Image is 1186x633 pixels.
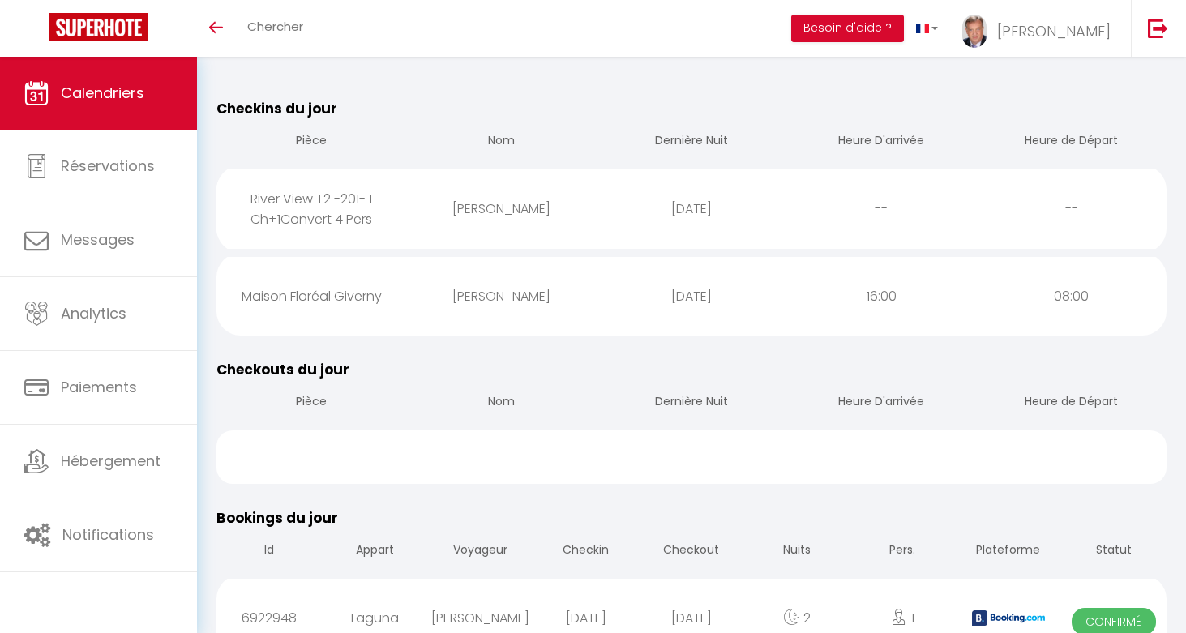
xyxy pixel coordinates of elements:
[956,528,1061,575] th: Plateforme
[406,182,596,235] div: [PERSON_NAME]
[597,380,786,426] th: Dernière Nuit
[61,83,144,103] span: Calendriers
[216,508,338,528] span: Bookings du jour
[406,119,596,165] th: Nom
[639,528,744,575] th: Checkout
[744,528,850,575] th: Nuits
[216,528,322,575] th: Id
[1148,18,1168,38] img: logout
[786,380,976,426] th: Heure D'arrivée
[977,430,1167,483] div: --
[791,15,904,42] button: Besoin d'aide ?
[977,119,1167,165] th: Heure de Départ
[406,270,596,323] div: [PERSON_NAME]
[61,303,126,323] span: Analytics
[216,173,406,246] div: River View T2 -201- 1 Ch+1Convert 4 Pers
[1061,528,1167,575] th: Statut
[216,99,337,118] span: Checkins du jour
[322,528,427,575] th: Appart
[997,21,1111,41] span: [PERSON_NAME]
[427,528,533,575] th: Voyageur
[597,430,786,483] div: --
[216,360,349,379] span: Checkouts du jour
[962,15,987,48] img: ...
[49,13,148,41] img: Super Booking
[406,380,596,426] th: Nom
[61,156,155,176] span: Réservations
[977,182,1167,235] div: --
[216,380,406,426] th: Pièce
[977,380,1167,426] th: Heure de Départ
[977,270,1167,323] div: 08:00
[61,229,135,250] span: Messages
[786,270,976,323] div: 16:00
[786,119,976,165] th: Heure D'arrivée
[61,451,161,471] span: Hébergement
[61,377,137,397] span: Paiements
[786,182,976,235] div: --
[597,270,786,323] div: [DATE]
[247,18,303,35] span: Chercher
[62,524,154,545] span: Notifications
[216,430,406,483] div: --
[786,430,976,483] div: --
[972,610,1045,626] img: booking2.png
[850,528,955,575] th: Pers.
[406,430,596,483] div: --
[216,119,406,165] th: Pièce
[216,270,406,323] div: Maison Floréal Giverny
[533,528,639,575] th: Checkin
[597,182,786,235] div: [DATE]
[597,119,786,165] th: Dernière Nuit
